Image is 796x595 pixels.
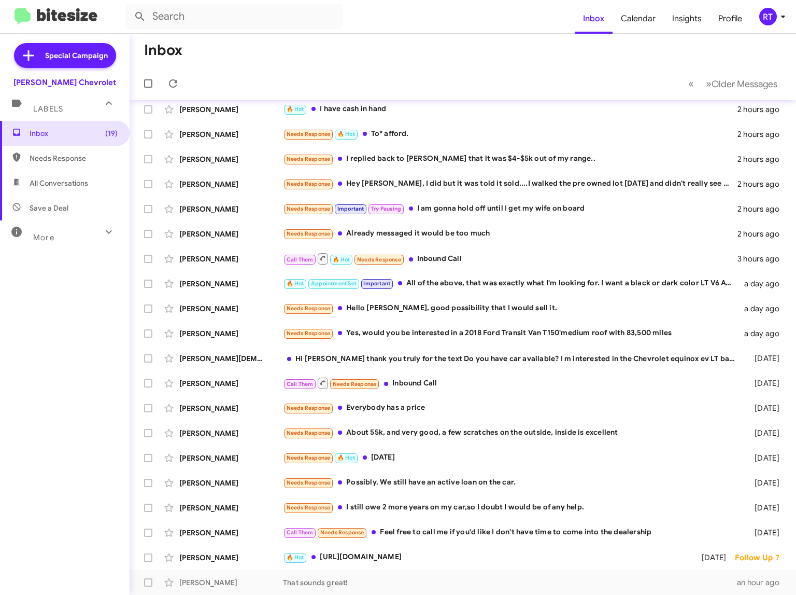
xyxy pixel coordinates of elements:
[179,577,283,588] div: [PERSON_NAME]
[320,529,364,536] span: Needs Response
[125,4,343,29] input: Search
[737,154,788,164] div: 2 hours ago
[144,42,182,59] h1: Inbox
[14,43,116,68] a: Special Campaign
[283,327,742,339] div: Yes, would you be interested in a 2018 Ford Transit Van T150'medium roof with 83,500 miles
[287,305,331,312] span: Needs Response
[371,205,401,212] span: Try Pausing
[333,256,350,263] span: 🔥 Hot
[287,504,331,511] span: Needs Response
[287,430,331,436] span: Needs Response
[30,178,88,188] span: All Conversations
[737,577,788,588] div: an hour ago
[179,528,283,538] div: [PERSON_NAME]
[337,131,355,137] span: 🔥 Hot
[105,128,118,139] span: (19)
[742,503,788,513] div: [DATE]
[287,280,304,287] span: 🔥 Hot
[179,378,283,389] div: [PERSON_NAME]
[179,104,283,115] div: [PERSON_NAME]
[283,551,692,563] div: [URL][DOMAIN_NAME]
[287,256,314,263] span: Call Them
[759,8,777,25] div: RT
[179,503,283,513] div: [PERSON_NAME]
[179,552,283,563] div: [PERSON_NAME]
[179,303,283,314] div: [PERSON_NAME]
[283,427,742,439] div: About 55k, and very good, a few scratches on the outside, inside is excellent
[712,78,777,90] span: Older Messages
[664,4,710,34] a: Insights
[287,181,331,187] span: Needs Response
[710,4,750,34] a: Profile
[688,77,694,90] span: «
[287,156,331,162] span: Needs Response
[283,477,742,489] div: Possibly. We still have an active loan on the car.
[287,381,314,388] span: Call Them
[333,381,377,388] span: Needs Response
[45,50,108,61] span: Special Campaign
[30,153,118,163] span: Needs Response
[283,353,742,364] div: Hi [PERSON_NAME] thank you truly for the text Do you have car available? I m interested in the Ch...
[311,280,357,287] span: Appointment Set
[283,577,737,588] div: That sounds great!
[179,428,283,438] div: [PERSON_NAME]
[283,527,742,538] div: Feel free to call me if you'd like I don't have time to come into the dealership
[706,77,712,90] span: »
[737,104,788,115] div: 2 hours ago
[287,330,331,337] span: Needs Response
[179,204,283,214] div: [PERSON_NAME]
[742,428,788,438] div: [DATE]
[742,453,788,463] div: [DATE]
[13,77,116,88] div: [PERSON_NAME] Chevrolet
[737,254,788,264] div: 3 hours ago
[283,228,737,240] div: Already messaged it would be too much
[613,4,664,34] span: Calendar
[283,128,737,140] div: To* afford.
[283,377,742,390] div: Inbound Call
[283,278,742,289] div: All of the above, that was exactly what I'm looking for. I want a black or dark color LT V6 AWD b...
[283,452,742,464] div: [DATE]
[179,328,283,339] div: [PERSON_NAME]
[737,229,788,239] div: 2 hours ago
[742,403,788,413] div: [DATE]
[179,179,283,189] div: [PERSON_NAME]
[683,73,784,94] nav: Page navigation example
[30,203,68,213] span: Save a Deal
[737,179,788,189] div: 2 hours ago
[30,128,118,139] span: Inbox
[283,153,737,165] div: I replied back to [PERSON_NAME] that it was $4-$5k out of my range..
[33,104,63,114] span: Labels
[283,502,742,514] div: I still owe 2 more years on my car,so I doubt I would be of any help.
[287,529,314,536] span: Call Them
[179,403,283,413] div: [PERSON_NAME]
[179,229,283,239] div: [PERSON_NAME]
[283,252,737,265] div: Inbound Call
[363,280,390,287] span: Important
[742,353,788,364] div: [DATE]
[283,203,737,215] div: I am gonna hold off until I get my wife on board
[283,302,742,314] div: Hello [PERSON_NAME], good possibility that I would sell it.
[742,478,788,488] div: [DATE]
[742,328,788,339] div: a day ago
[287,205,331,212] span: Needs Response
[287,230,331,237] span: Needs Response
[283,178,737,190] div: Hey [PERSON_NAME], I did but it was told it sold....I walked the pre owned lot [DATE] and didn't ...
[750,8,785,25] button: RT
[179,478,283,488] div: [PERSON_NAME]
[357,256,401,263] span: Needs Response
[179,353,283,364] div: [PERSON_NAME][DEMOGRAPHIC_DATA]
[33,233,54,242] span: More
[179,254,283,264] div: [PERSON_NAME]
[283,103,737,115] div: I have cash in hand
[735,552,788,563] div: Follow Up ?
[337,205,364,212] span: Important
[283,402,742,414] div: Everybody has a price
[179,453,283,463] div: [PERSON_NAME]
[737,129,788,140] div: 2 hours ago
[682,73,700,94] button: Previous
[575,4,613,34] a: Inbox
[287,554,304,561] span: 🔥 Hot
